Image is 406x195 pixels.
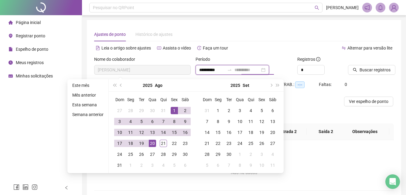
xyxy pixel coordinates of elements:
[116,118,123,125] div: 3
[158,94,169,105] th: Qui
[101,46,151,50] span: Leia o artigo sobre ajustes
[353,68,357,72] span: search
[169,138,180,149] td: 2025-08-22
[234,138,245,149] td: 2025-09-24
[180,94,191,105] th: Sáb
[247,140,254,147] div: 25
[214,129,222,136] div: 15
[345,128,384,135] span: Observações
[116,162,123,169] div: 31
[169,127,180,138] td: 2025-08-15
[182,140,189,147] div: 23
[163,46,191,50] span: Assista o vídeo
[245,160,256,171] td: 2025-10-09
[342,46,346,50] span: swap
[169,116,180,127] td: 2025-08-08
[227,67,232,72] span: swap-right
[267,94,278,105] th: Sáb
[360,67,391,73] span: Buscar registros
[182,151,189,158] div: 30
[180,160,191,171] td: 2025-09-06
[202,160,213,171] td: 2025-10-05
[223,94,234,105] th: Ter
[158,149,169,160] td: 2025-08-28
[234,94,245,105] th: Qua
[213,94,223,105] th: Seg
[269,162,276,169] div: 11
[223,116,234,127] td: 2025-09-09
[114,138,125,149] td: 2025-08-17
[114,127,125,138] td: 2025-08-10
[171,118,178,125] div: 8
[258,118,265,125] div: 12
[234,149,245,160] td: 2025-10-01
[116,129,123,136] div: 10
[147,105,158,116] td: 2025-07-30
[155,79,162,91] button: month panel
[268,123,307,140] th: Entrada 2
[236,162,244,169] div: 8
[171,129,178,136] div: 15
[245,127,256,138] td: 2025-09-18
[147,149,158,160] td: 2025-08-27
[203,129,211,136] div: 14
[149,151,156,158] div: 27
[136,116,147,127] td: 2025-08-05
[225,151,233,158] div: 30
[295,81,305,88] span: --:--
[297,56,320,63] span: Registros
[213,160,223,171] td: 2025-10-06
[203,140,211,147] div: 21
[214,151,222,158] div: 29
[234,160,245,171] td: 2025-10-08
[203,151,211,158] div: 28
[256,105,267,116] td: 2025-09-05
[147,127,158,138] td: 2025-08-13
[13,184,19,190] span: facebook
[158,138,169,149] td: 2025-08-21
[149,107,156,114] div: 30
[125,138,136,149] td: 2025-08-18
[223,149,234,160] td: 2025-09-30
[149,118,156,125] div: 6
[136,138,147,149] td: 2025-08-19
[125,160,136,171] td: 2025-09-01
[378,5,383,10] span: bell
[202,138,213,149] td: 2025-09-21
[136,160,147,171] td: 2025-09-02
[203,46,228,50] span: Faça um tour
[180,105,191,116] td: 2025-08-02
[116,107,123,114] div: 27
[138,151,145,158] div: 26
[114,160,125,171] td: 2025-08-31
[203,107,211,114] div: 31
[138,140,145,147] div: 19
[147,138,158,149] td: 2025-08-20
[116,151,123,158] div: 24
[98,65,187,74] span: VICTOR ANDRADE SOUZA
[64,186,69,190] span: left
[267,149,278,160] td: 2025-10-04
[32,184,38,190] span: instagram
[138,162,145,169] div: 2
[385,174,400,189] div: Open Intercom Messenger
[315,5,319,10] span: search
[269,140,276,147] div: 27
[267,116,278,127] td: 2025-09-13
[16,47,48,52] span: Espelho de ponto
[223,105,234,116] td: 2025-09-02
[256,138,267,149] td: 2025-09-26
[267,138,278,149] td: 2025-09-27
[223,138,234,149] td: 2025-09-23
[256,127,267,138] td: 2025-09-19
[326,4,359,11] span: [PERSON_NAME]
[22,184,29,190] span: linkedin
[116,140,123,147] div: 17
[171,107,178,114] div: 1
[16,20,41,25] span: Página inicial
[344,97,393,106] button: Ver espelho de ponto
[258,140,265,147] div: 26
[202,149,213,160] td: 2025-09-28
[16,33,45,38] span: Registrar ponto
[9,20,13,25] span: home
